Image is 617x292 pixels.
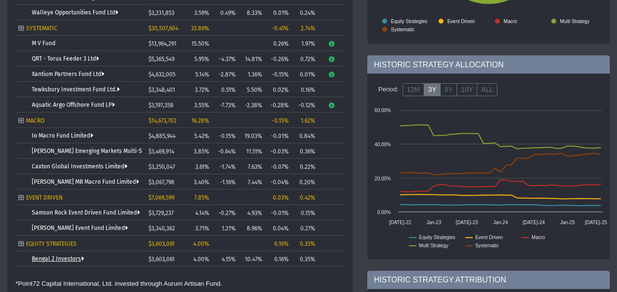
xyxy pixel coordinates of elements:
span: 3.85% [194,148,209,155]
span: $7,069,599 [148,194,174,201]
text: 20.00% [375,176,391,181]
td: -0.28% [266,97,292,113]
label: 12M [402,83,424,97]
a: [PERSON_NAME] Emerging Markets Multi-Strategy Fund Limited [32,148,199,154]
td: 4.93% [239,205,266,220]
td: 4.15% [213,251,239,267]
td: -1.16% [213,174,239,190]
span: 4.14% [195,210,209,216]
td: 0.24% [292,5,319,20]
a: [PERSON_NAME] Event Fund Limited [32,225,128,231]
span: EQUITY STRATEGIES [26,241,77,247]
span: 5.95% [194,56,209,63]
td: 7.63% [239,159,266,174]
td: 8.96% [239,220,266,236]
td: -4.37% [213,51,239,66]
label: 3Y [424,83,441,97]
a: Xantium Partners Fund Ltd [32,71,104,77]
span: $30,507,604 [148,25,178,32]
td: -0.15% [213,128,239,143]
div: 0.16% [269,241,289,247]
text: Systematic [391,27,415,32]
td: -0.04% [266,174,292,190]
a: Bengal 2 Investors [32,255,84,262]
td: 5.50% [239,82,266,97]
td: 0.84% [292,128,319,143]
text: Macro [504,19,517,24]
a: Io Macro Fund Limited [32,132,93,139]
td: -0.03% [266,143,292,159]
text: [DATE]-22 [389,219,411,225]
text: 0.00% [377,209,390,215]
text: Equity Strategies [391,19,428,24]
td: 0.49% [213,5,239,20]
td: -0.07% [266,159,292,174]
td: 0.35% [292,251,319,267]
text: Jan-24 [493,219,508,225]
text: Multi Strategy [419,242,448,248]
span: $14,673,702 [148,117,176,124]
div: -0.41% [269,25,289,32]
td: 0.02% [266,82,292,97]
span: 3.61% [195,164,209,170]
span: 3.72% [195,87,209,93]
span: $4,885,944 [148,133,175,140]
div: 0.42% [295,194,315,201]
div: Period: [375,81,402,98]
text: Event Driven [475,234,503,240]
span: 16.28% [191,117,209,124]
span: 5.14% [195,71,209,78]
span: 4.00% [193,241,209,247]
div: HISTORIC STRATEGY ALLOCATION [367,55,610,74]
td: 10.47% [239,251,266,267]
div: 2.74% [295,25,315,32]
div: HISTORIC STRATEGY ATTRIBUTION [367,270,610,289]
label: 10Y [456,83,477,97]
td: 0.27% [292,220,319,236]
td: -0.01% [266,128,292,143]
span: $3,250,047 [148,164,175,170]
text: Event Driven [447,19,475,24]
span: 4.00% [193,256,209,263]
span: $3,469,914 [148,148,174,155]
td: -0.26% [266,51,292,66]
td: 1.97% [292,36,319,51]
td: -0.64% [213,143,239,159]
span: $4,632,005 [148,71,175,78]
span: $13,964,291 [148,40,176,47]
td: 1.21% [213,220,239,236]
td: 0.72% [292,51,319,66]
div: 0.03% [269,194,289,201]
span: SYSTEMATIC [26,25,57,32]
a: Samson Rock Event Driven Fund Limited [32,209,140,216]
td: -0.27% [213,205,239,220]
span: $3,729,237 [148,210,174,216]
span: $3,231,853 [148,10,174,16]
td: 7.44% [239,174,266,190]
text: [DATE]-24 [523,219,545,225]
td: 11.51% [239,143,266,159]
a: Tewksbury Investment Fund Ltd. [32,86,120,93]
div: 0.35% [295,241,315,247]
td: 1.36% [239,66,266,82]
td: -0.15% [266,66,292,82]
span: $3,197,358 [148,102,174,109]
text: [DATE]-23 [456,219,478,225]
div: 1.62% [295,117,315,124]
text: Systematic [475,242,499,248]
td: 0.51% [213,82,239,97]
td: 0.22% [292,159,319,174]
div: -0.15% [269,117,289,124]
td: -0.12% [292,97,319,113]
text: Multi Strategy [560,19,589,24]
td: 0.15% [292,205,319,220]
text: Equity Strategies [419,234,456,240]
span: 7.85% [194,194,209,201]
text: 40.00% [375,141,391,147]
span: $5,365,549 [148,56,174,63]
td: 0.26% [266,36,292,51]
text: [DATE]-25 [585,219,607,225]
td: -0.01% [266,205,292,220]
td: 0.36% [292,143,319,159]
span: $3,067,798 [148,179,174,186]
